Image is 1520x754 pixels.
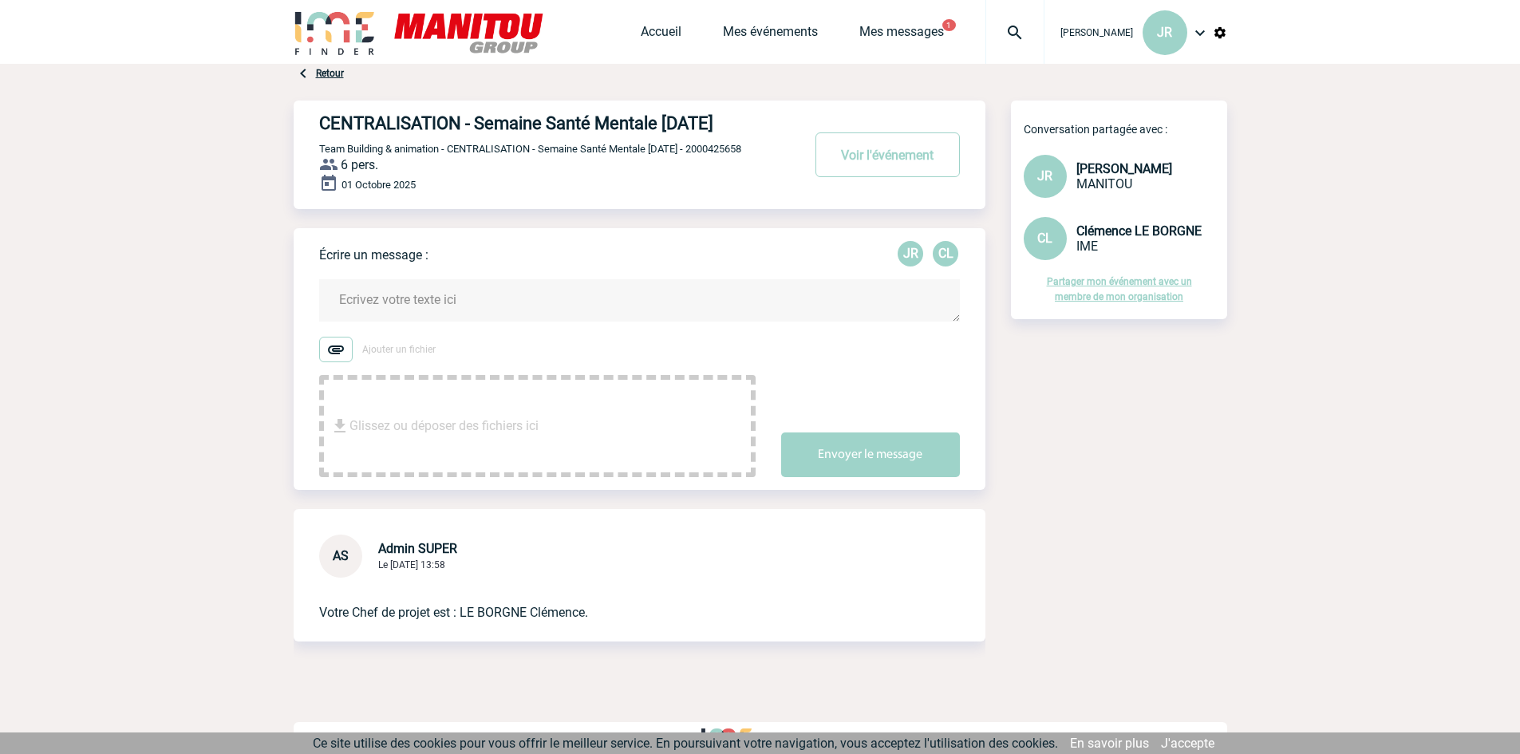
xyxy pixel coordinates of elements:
[294,10,377,55] img: IME-Finder
[1076,176,1132,191] span: MANITOU
[701,728,751,748] img: http://www.idealmeetingsevents.fr/
[1076,239,1098,254] span: IME
[898,241,923,266] div: Julien RICHARD
[330,416,349,436] img: file_download.svg
[362,344,436,355] span: Ajouter un fichier
[1060,27,1133,38] span: [PERSON_NAME]
[1047,276,1192,302] a: Partager mon événement avec un membre de mon organisation
[319,143,741,155] span: Team Building & animation - CENTRALISATION - Semaine Santé Mentale [DATE] - 2000425658
[1076,223,1202,239] span: Clémence LE BORGNE
[942,19,956,31] button: 1
[319,578,915,622] p: Votre Chef de projet est : LE BORGNE Clémence.
[378,541,457,556] span: Admin SUPER
[1037,168,1052,184] span: JR
[1024,123,1227,136] p: Conversation partagée avec :
[313,736,1058,751] span: Ce site utilise des cookies pour vous offrir le meilleur service. En poursuivant votre navigation...
[723,24,818,46] a: Mes événements
[1037,231,1052,246] span: CL
[641,24,681,46] a: Accueil
[333,548,349,563] span: AS
[1070,736,1149,751] a: En savoir plus
[341,157,378,172] span: 6 pers.
[349,386,539,466] span: Glissez ou déposer des fichiers ici
[319,247,428,263] p: Écrire un message :
[933,241,958,266] div: Clémence LE BORGNE
[781,432,960,477] button: Envoyer le message
[859,24,944,46] a: Mes messages
[342,179,416,191] span: 01 Octobre 2025
[1161,736,1214,751] a: J'accepte
[378,559,445,570] span: Le [DATE] 13:58
[316,68,344,79] a: Retour
[815,132,960,177] button: Voir l'événement
[646,729,701,744] a: FAQ
[319,113,754,133] h4: CENTRALISATION - Semaine Santé Mentale [DATE]
[933,241,958,266] p: CL
[1157,25,1172,40] span: JR
[1076,161,1172,176] span: [PERSON_NAME]
[898,241,923,266] p: JR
